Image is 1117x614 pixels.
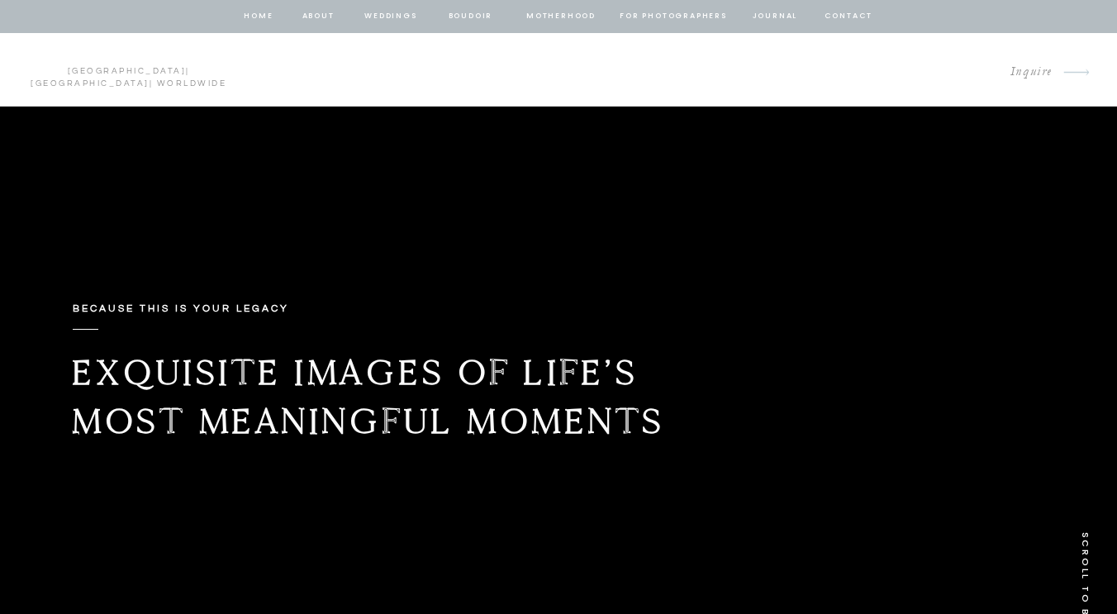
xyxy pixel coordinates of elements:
[72,350,665,443] b: Exquisite images of life’s most meaningful moments
[749,9,801,24] a: journal
[620,9,727,24] a: for photographers
[363,9,419,24] a: Weddings
[447,9,494,24] a: BOUDOIR
[73,303,289,314] b: Because this is your legacy
[243,9,274,24] a: home
[23,65,234,75] p: | | Worldwide
[68,67,187,75] a: [GEOGRAPHIC_DATA]
[997,61,1053,83] a: Inquire
[526,9,595,24] a: Motherhood
[822,9,875,24] a: contact
[301,9,335,24] a: about
[31,79,150,88] a: [GEOGRAPHIC_DATA]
